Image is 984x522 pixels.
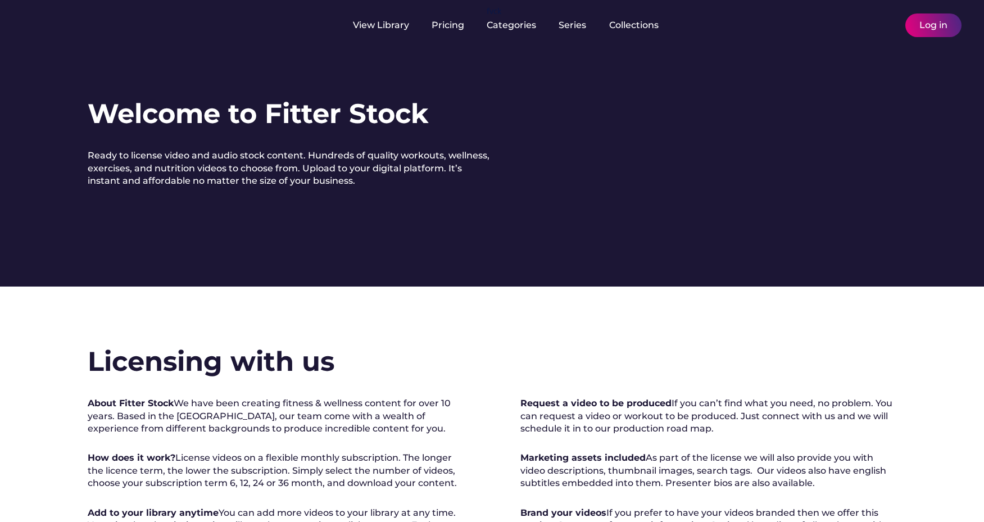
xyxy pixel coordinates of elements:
[88,149,492,187] div: Ready to license video and audio stock content. Hundreds of quality workouts, wellness, exercises...
[129,19,143,32] img: yH5BAEAAAAALAAAAAABAAEAAAIBRAA7
[88,398,174,408] strong: About Fitter Stock
[881,19,894,32] img: yH5BAEAAAAALAAAAAABAAEAAAIBRAA7
[88,397,464,435] div: We have been creating fitness & wellness content for over 10 years. Based in the [GEOGRAPHIC_DATA...
[919,19,947,31] div: Log in
[487,6,501,17] div: fvck
[88,507,219,518] strong: Add to your library anytime
[520,397,897,435] div: If you can’t find what you need, no problem. You can request a video or workout to be produced. J...
[88,95,428,133] h1: Welcome to Fitter Stock
[520,452,897,489] div: As part of the license we will also provide you with video descriptions, thumbnail images, search...
[432,19,464,31] div: Pricing
[861,19,875,32] img: yH5BAEAAAAALAAAAAABAAEAAAIBRAA7
[487,19,536,31] div: Categories
[520,507,606,518] strong: Brand your videos
[88,343,334,380] h2: Licensing with us
[88,452,175,463] strong: How does it work?
[88,452,464,489] div: License videos on a flexible monthly subscription. The longer the licence term, the lower the sub...
[353,19,409,31] div: View Library
[559,19,587,31] div: Series
[609,19,659,31] div: Collections
[22,12,111,35] img: yH5BAEAAAAALAAAAAABAAEAAAIBRAA7
[520,398,672,408] strong: Request a video to be produced
[520,452,646,463] strong: Marketing assets included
